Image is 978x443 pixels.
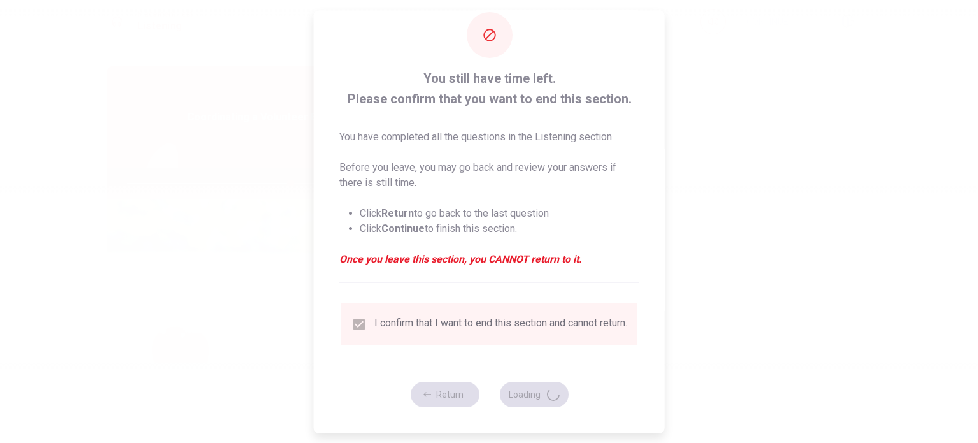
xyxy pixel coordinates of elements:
[374,317,627,332] div: I confirm that I want to end this section and cannot return.
[339,252,639,267] em: Once you leave this section, you CANNOT return to it.
[499,382,568,407] button: Loading
[339,129,639,145] p: You have completed all the questions in the Listening section.
[410,382,479,407] button: Return
[381,222,425,235] strong: Continue
[360,221,639,236] li: Click to finish this section.
[339,160,639,191] p: Before you leave, you may go back and review your answers if there is still time.
[381,207,414,219] strong: Return
[360,206,639,221] li: Click to go back to the last question
[339,68,639,109] span: You still have time left. Please confirm that you want to end this section.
